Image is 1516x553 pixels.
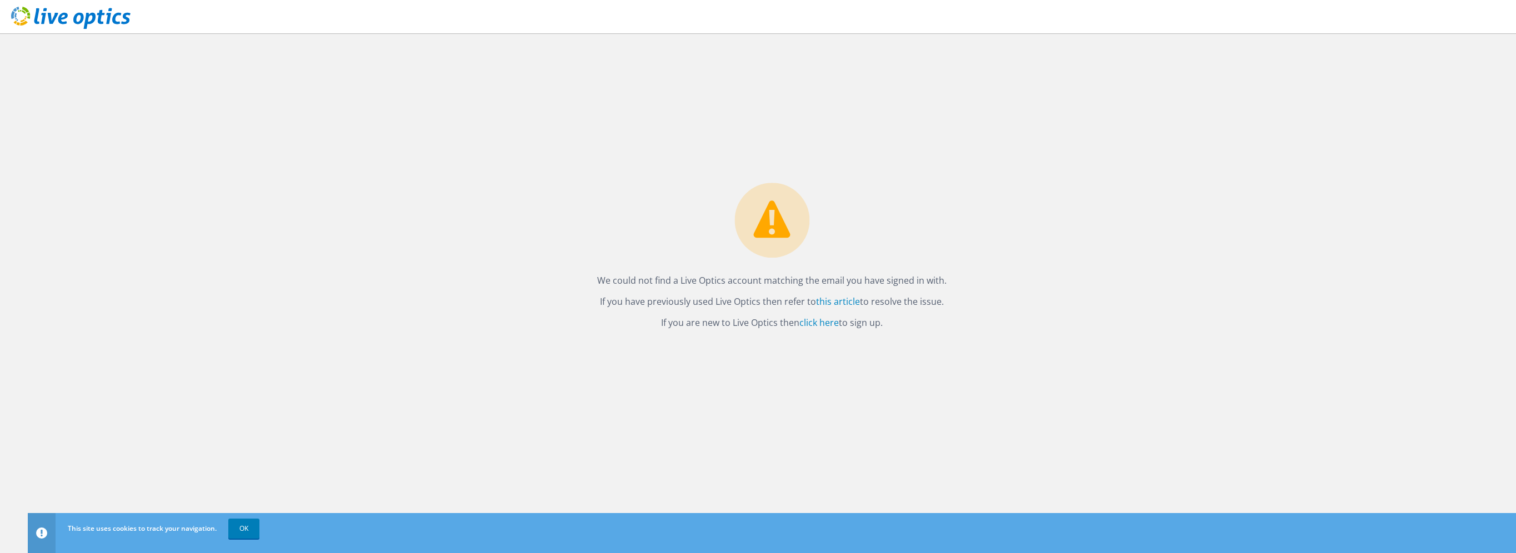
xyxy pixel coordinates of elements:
span: This site uses cookies to track your navigation. [68,524,217,533]
p: We could not find a Live Optics account matching the email you have signed in with. [597,273,947,288]
p: If you are new to Live Optics then to sign up. [597,315,947,330]
a: OK [228,519,259,539]
a: click here [799,316,839,329]
a: this article [816,295,860,308]
p: If you have previously used Live Optics then refer to to resolve the issue. [597,294,947,309]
